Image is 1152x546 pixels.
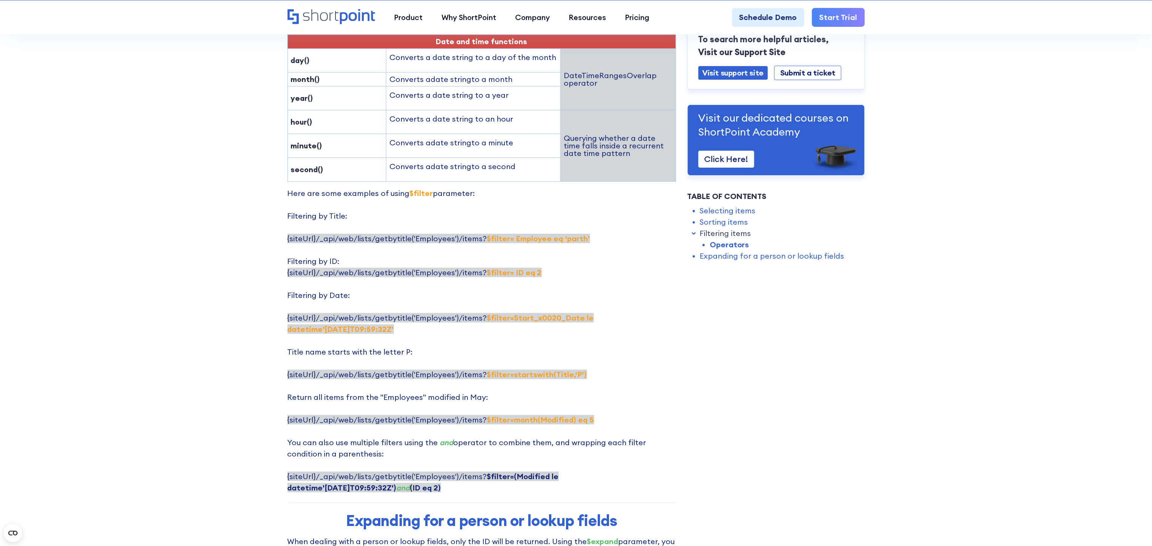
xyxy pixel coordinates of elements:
span: date string [431,162,471,171]
em: and [440,438,454,447]
p: To search more helpful articles, Visit our Support Site [698,33,854,59]
strong: $expand [587,537,618,546]
a: Click Here! [698,151,754,168]
strong: second() [291,165,323,174]
a: Resources [559,8,615,27]
span: {siteUrl}/_api/web/lists/getbytitle('Employees')/items? [288,313,594,334]
a: Start Trial [812,8,865,27]
strong: ) [310,117,312,126]
span: {siteUrl}/_api/web/lists/getbytitle('Employees')/items? [288,415,594,424]
a: Visit support site [698,66,768,80]
span: {siteUrl}/_api/web/lists/getbytitle('Employees')/items? [288,472,559,492]
span: Date and time functions [436,37,528,46]
strong: minute() [291,141,322,150]
strong: hour( [291,117,310,126]
strong: $filter= Employee eq ‘parth' [487,234,590,243]
em: and [397,483,410,492]
a: Schedule Demo [732,8,804,27]
div: DateTimeRangesOverlap operator [564,72,672,87]
span: date string [431,138,471,147]
div: Table of Contents [688,191,865,202]
p: Visit our dedicated courses on ShortPoint Academy [698,111,854,139]
a: Filtering items [700,228,751,239]
iframe: Chat Widget [1114,510,1152,546]
div: Why ShortPoint [441,12,496,23]
button: Open CMP widget [4,524,22,542]
td: Querying whether a date time falls inside a recurrent date time pattern [561,110,676,182]
a: Pricing [615,8,659,27]
strong: month() [291,74,320,84]
p: Converts a date string to a year [389,89,557,101]
strong: $filter [410,188,433,198]
div: Product [394,12,423,23]
span: {siteUrl}/_api/web/lists/getbytitle('Employees')/items? [288,234,590,243]
p: Here are some examples of using parameter: Filtering by Title: Filtering by ID: Filtering by Date... [288,188,676,494]
a: Operators [710,239,749,250]
p: Converts a date string to a day of the month [389,52,557,63]
h2: Expanding for a person or lookup fields [340,512,623,529]
a: Selecting items [700,205,756,216]
span: {siteUrl}/_api/web/lists/getbytitle('Employees')/items? [288,268,542,277]
a: Submit a ticket [774,66,841,80]
p: Converts a to a minute [389,137,557,148]
td: Converts a to a month [386,72,561,86]
a: Product [385,8,432,27]
strong: $filter= ID eq 2 [487,268,542,277]
a: Company [506,8,559,27]
a: Why ShortPoint [432,8,506,27]
div: Company [515,12,550,23]
strong: $filter=month(Modified) eq 5 [487,415,594,424]
strong: (ID eq 2) [397,483,441,492]
span: {siteUrl}/_api/web/lists/getbytitle('Employees')/items? [288,370,587,379]
p: Converts a to a second [389,161,557,172]
p: Converts a date string to an hour [389,113,557,125]
a: Sorting items [700,216,748,228]
strong: $filter=startswith(Title,‘P’) [487,370,587,379]
div: Pricing [625,12,649,23]
strong: day() [291,56,310,65]
strong: year() [291,93,313,103]
a: Expanding for a person or lookup fields [700,250,844,262]
div: Resources [569,12,606,23]
a: Home [288,9,375,25]
span: date string [431,74,471,84]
